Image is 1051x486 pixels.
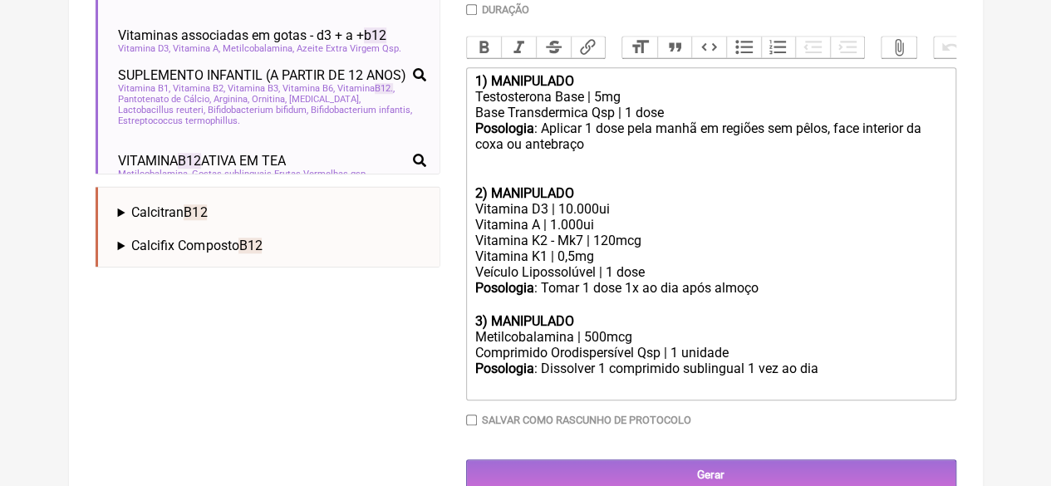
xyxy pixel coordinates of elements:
[173,83,225,94] span: Vitamina B2
[118,27,386,43] span: Vitaminas associadas em gotas - d3 + a +
[118,153,286,169] span: VITAMINA ATIVA EM TEA
[474,120,946,185] div: : Aplicar 1 dose pela manhã em regiões sem pêlos, face interior da coxa ou antebraço ㅤ
[474,361,946,394] div: : Dissolver 1 comprimido sublingual 1 vez ao dia ㅤ
[536,37,571,58] button: Strikethrough
[482,414,691,426] label: Salvar como rascunho de Protocolo
[131,204,207,220] span: Calcitran
[474,120,533,136] strong: Posologia
[223,43,294,54] span: Metilcobalamina
[118,169,189,179] span: Metilcobalamina
[571,37,606,58] button: Link
[311,105,412,115] span: Bifidobacterium infantis
[474,313,573,329] strong: 3) MANIPULADO
[474,345,946,361] div: Comprimido Orodispersível Qsp | 1 unidade
[474,280,533,296] strong: Posologia
[375,83,393,94] span: B12
[214,94,249,105] span: Arginina
[297,43,401,54] span: Azeite Extra Virgem Qsp
[118,67,406,83] span: SUPLEMENTO INFANTIL (A PARTIR DE 12 ANOS)
[657,37,692,58] button: Quote
[228,83,280,94] span: Vitamina B3
[337,83,395,94] span: Vitamina
[467,37,502,58] button: Bold
[118,43,170,54] span: Vitamina D3
[474,264,946,280] div: Veículo Lipossolúvel | 1 dose
[761,37,796,58] button: Numbers
[474,233,946,248] div: Vitamina K2 - Mk7 | 120mcg
[252,94,287,105] span: Ornitina
[934,37,969,58] button: Undo
[474,248,946,264] div: Vitamina K1 | 0,5mg
[474,329,946,345] div: Metilcobalamina | 500mcg
[238,238,262,253] span: B12
[691,37,726,58] button: Code
[289,94,361,105] span: [MEDICAL_DATA]
[474,280,946,313] div: : Tomar 1 dose 1x ao dia após almoço ㅤ
[882,37,916,58] button: Attach Files
[474,361,533,376] strong: Posologia
[118,105,205,115] span: Lactobacillus reuteri
[173,43,220,54] span: Vitamina A
[482,3,529,16] label: Duração
[282,83,335,94] span: Vitamina B6
[474,73,573,89] strong: 1) MANIPULADO
[501,37,536,58] button: Italic
[184,204,207,220] span: B12
[474,105,946,120] div: Base Transdermica Qsp | 1 dose
[118,83,170,94] span: Vitamina B1
[131,238,262,253] span: Calcifix Composto
[178,153,201,169] span: B12
[118,94,211,105] span: Pantotenato de Cálcio
[726,37,761,58] button: Bullets
[118,238,426,253] summary: Calcifix CompostoB12
[208,105,308,115] span: Bifidobacterium bifidum
[622,37,657,58] button: Heading
[118,204,426,220] summary: CalcitranB12
[795,37,830,58] button: Decrease Level
[830,37,865,58] button: Increase Level
[118,115,240,126] span: Estreptococcus termophillus
[192,169,368,179] span: Gostas sublinguais Frutas Vermelhas qsp
[474,217,946,233] div: Vitamina A | 1.000ui
[364,27,386,43] span: b12
[474,185,573,201] strong: 2) MANIPULADO
[474,201,946,217] div: Vitamina D3 | 10.000ui
[474,89,946,105] div: Testosterona Base | 5mg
